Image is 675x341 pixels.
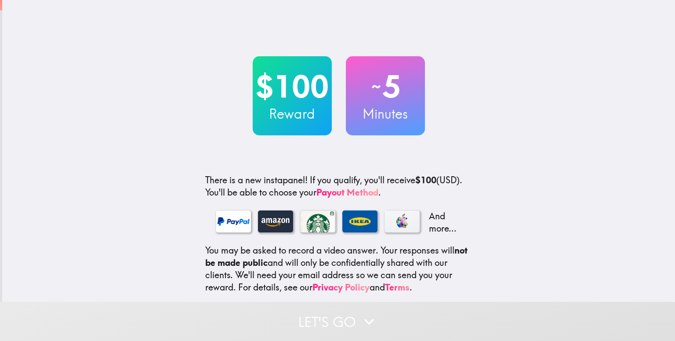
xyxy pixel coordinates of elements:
p: If you qualify, you'll receive (USD) . You'll be able to choose your . [205,174,472,199]
span: ~ [370,73,382,100]
h2: 5 [346,69,425,105]
p: This invite is exclusively for you, please do not share it. Complete it soon because spots are li... [205,301,472,325]
a: Privacy Policy [312,282,370,293]
h3: Reward [253,105,332,123]
a: Terms [385,282,410,293]
h3: Minutes [346,105,425,123]
b: $100 [415,174,436,185]
a: Payout Method [316,187,378,198]
b: not be made public [205,245,468,268]
p: And more... [427,210,462,235]
p: You may be asked to record a video answer. Your responses will and will only be confidentially sh... [205,244,472,294]
span: There is a new instapanel! [205,174,308,185]
h2: $100 [253,69,332,105]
